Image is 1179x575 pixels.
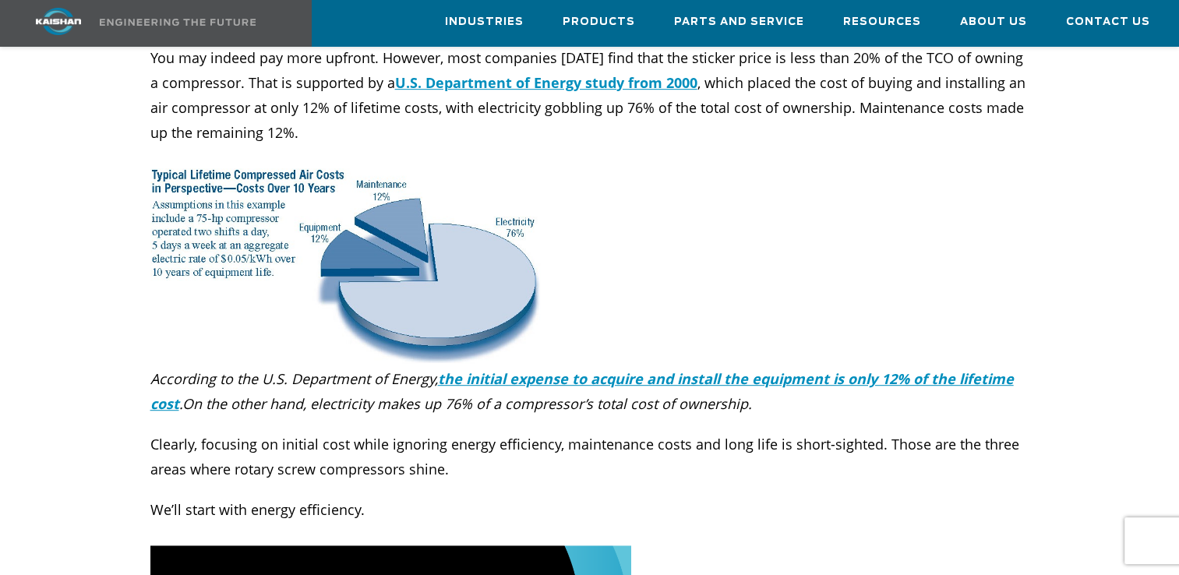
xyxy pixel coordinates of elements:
[150,45,1029,145] p: You may indeed pay more upfront. However, most companies [DATE] find that the sticker price is le...
[960,1,1027,43] a: About Us
[674,1,804,43] a: Parts and Service
[182,394,752,413] i: On the other hand, electricity makes up 76% of a compressor’s total cost of ownership.
[960,13,1027,31] span: About Us
[150,497,1029,522] p: We’ll start with energy efficiency.
[179,394,182,413] i: .
[445,1,524,43] a: Industries
[100,19,256,26] img: Engineering the future
[563,1,635,43] a: Products
[563,13,635,31] span: Products
[150,369,1014,413] a: the initial expense to acquire and install the equipment is only 12% of the lifetime cost
[1066,1,1150,43] a: Contact Us
[843,13,921,31] span: Resources
[674,13,804,31] span: Parts and Service
[150,432,1029,482] p: Clearly, focusing on initial cost while ignoring energy efficiency, maintenance costs and long li...
[150,168,541,363] img: Graph (1)
[843,1,921,43] a: Resources
[150,369,438,388] i: According to the U.S. Department of Energy,
[1066,13,1150,31] span: Contact Us
[445,13,524,31] span: Industries
[395,73,697,92] a: U.S. Department of Energy study from 2000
